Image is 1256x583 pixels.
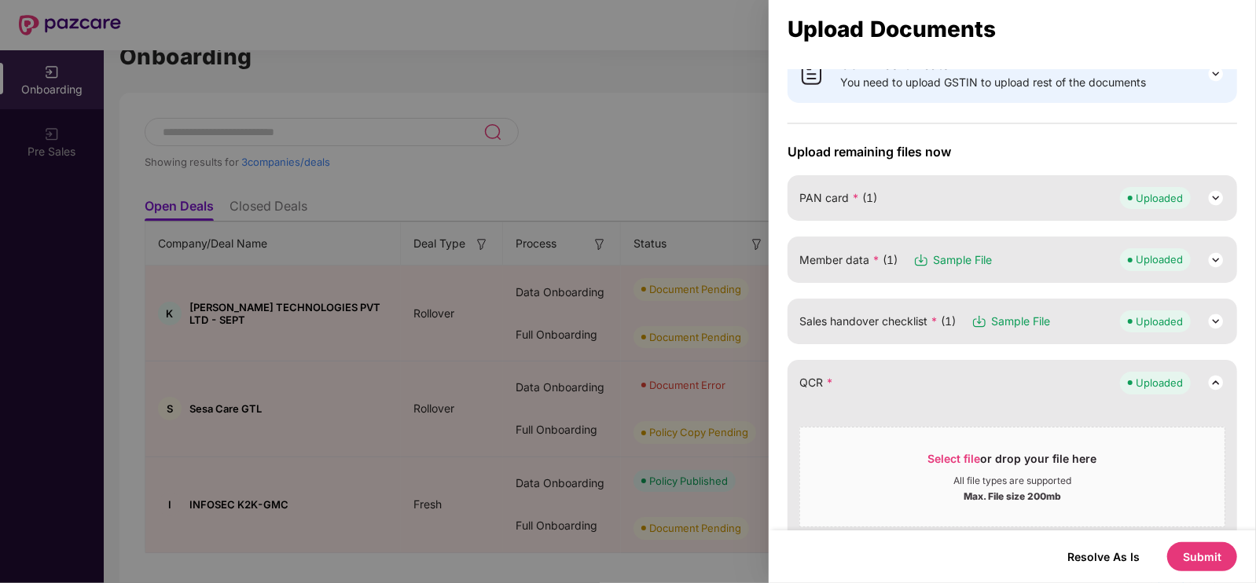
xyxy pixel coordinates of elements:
span: You need to upload GSTIN to upload rest of the documents [840,74,1146,91]
span: Sales handover checklist (1) [799,313,956,330]
div: All file types are supported [953,475,1071,487]
div: Uploaded [1136,251,1183,267]
img: svg+xml;base64,PHN2ZyB3aWR0aD0iMjQiIGhlaWdodD0iMjQiIHZpZXdCb3g9IjAgMCAyNCAyNCIgZmlsbD0ibm9uZSIgeG... [1206,189,1225,207]
span: Select fileor drop your file hereAll file types are supportedMax. File size 200mb [800,439,1225,515]
span: Upload remaining files now [788,144,1237,159]
span: Sample File [933,251,992,269]
img: svg+xml;base64,PHN2ZyB3aWR0aD0iMjQiIGhlaWdodD0iMjQiIHZpZXdCb3g9IjAgMCAyNCAyNCIgZmlsbD0ibm9uZSIgeG... [1206,251,1225,269]
span: Member data (1) [799,251,898,269]
div: Max. File size 200mb [964,487,1061,503]
span: QCR [799,374,833,391]
div: Uploaded [1136,375,1183,390]
button: Resolve As Is [1052,546,1155,567]
img: svg+xml;base64,PHN2ZyB3aWR0aD0iMTYiIGhlaWdodD0iMTciIHZpZXdCb3g9IjAgMCAxNiAxNyIgZmlsbD0ibm9uZSIgeG... [971,313,987,329]
div: Upload Documents [788,20,1237,38]
img: svg+xml;base64,PHN2ZyB3aWR0aD0iMjQiIGhlaWdodD0iMjQiIHZpZXdCb3g9IjAgMCAyNCAyNCIgZmlsbD0ibm9uZSIgeG... [1206,64,1225,83]
img: svg+xml;base64,PHN2ZyB3aWR0aD0iMjQiIGhlaWdodD0iMjQiIHZpZXdCb3g9IjAgMCAyNCAyNCIgZmlsbD0ibm9uZSIgeG... [1206,312,1225,331]
span: PAN card (1) [799,189,877,207]
button: Submit [1167,542,1237,571]
div: Uploaded [1136,190,1183,206]
div: or drop your file here [928,451,1097,475]
img: svg+xml;base64,PHN2ZyB4bWxucz0iaHR0cDovL3d3dy53My5vcmcvMjAwMC9zdmciIHdpZHRoPSI0MCIgaGVpZ2h0PSI0MC... [799,61,824,86]
div: Uploaded [1136,313,1183,329]
img: svg+xml;base64,PHN2ZyB3aWR0aD0iMTYiIGhlaWdodD0iMTciIHZpZXdCb3g9IjAgMCAxNiAxNyIgZmlsbD0ibm9uZSIgeG... [913,252,929,268]
img: svg+xml;base64,PHN2ZyB3aWR0aD0iMjQiIGhlaWdodD0iMjQiIHZpZXdCb3g9IjAgMCAyNCAyNCIgZmlsbD0ibm9uZSIgeG... [1206,373,1225,392]
span: Select file [928,452,981,465]
span: Sample File [991,313,1050,330]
